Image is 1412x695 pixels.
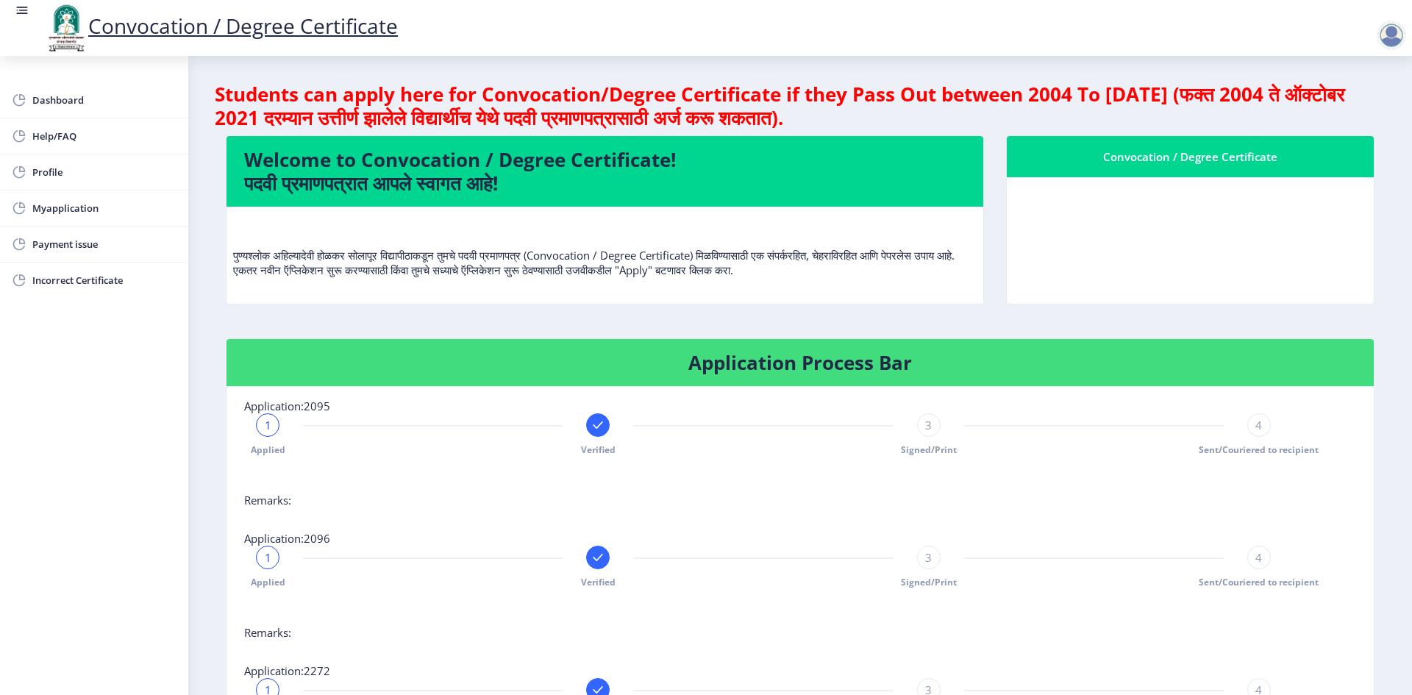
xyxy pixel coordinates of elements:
span: Profile [32,163,176,181]
span: 3 [925,550,932,565]
span: Remarks: [244,493,291,507]
span: Verified [581,576,616,588]
span: Dashboard [32,91,176,109]
img: logo [44,3,88,53]
span: Help/FAQ [32,127,176,145]
span: Myapplication [32,199,176,217]
div: Convocation / Degree Certificate [1024,148,1356,165]
span: Application:2096 [244,531,330,546]
span: 1 [265,550,271,565]
h4: Application Process Bar [244,351,1356,374]
span: Verified [581,443,616,456]
span: Applied [251,576,285,588]
span: 1 [265,418,271,432]
span: Sent/Couriered to recipient [1199,443,1319,456]
span: Signed/Print [901,576,957,588]
span: Signed/Print [901,443,957,456]
span: Application:2272 [244,663,330,678]
h4: Welcome to Convocation / Degree Certificate! पदवी प्रमाणपत्रात आपले स्वागत आहे! [244,148,966,195]
span: 4 [1255,418,1262,432]
span: 4 [1255,550,1262,565]
span: Application:2095 [244,399,330,413]
span: Payment issue [32,235,176,253]
a: Convocation / Degree Certificate [44,12,398,40]
span: Remarks: [244,625,291,640]
span: Incorrect Certificate [32,271,176,289]
span: Applied [251,443,285,456]
span: Sent/Couriered to recipient [1199,576,1319,588]
h4: Students can apply here for Convocation/Degree Certificate if they Pass Out between 2004 To [DATE... [215,82,1386,129]
p: पुण्यश्लोक अहिल्यादेवी होळकर सोलापूर विद्यापीठाकडून तुमचे पदवी प्रमाणपत्र (Convocation / Degree C... [233,218,977,277]
span: 3 [925,418,932,432]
